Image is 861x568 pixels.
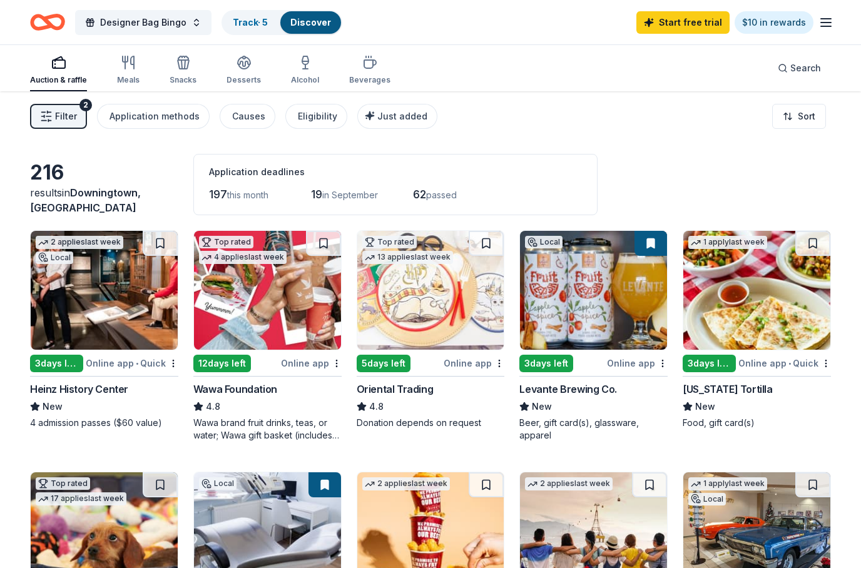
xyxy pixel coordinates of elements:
[798,109,815,124] span: Sort
[683,355,736,372] div: 3 days left
[193,230,342,442] a: Image for Wawa FoundationTop rated4 applieslast week12days leftOnline appWawa Foundation4.8Wawa b...
[75,10,211,35] button: Designer Bag Bingo
[193,355,251,372] div: 12 days left
[444,355,504,371] div: Online app
[281,355,342,371] div: Online app
[227,75,261,85] div: Desserts
[232,109,265,124] div: Causes
[519,382,616,397] div: Levante Brewing Co.
[683,382,772,397] div: [US_STATE] Tortilla
[209,188,227,201] span: 197
[688,477,767,490] div: 1 apply last week
[357,417,505,429] div: Donation depends on request
[55,109,77,124] span: Filter
[735,11,813,34] a: $10 in rewards
[519,355,573,372] div: 3 days left
[322,190,378,200] span: in September
[209,165,582,180] div: Application deadlines
[30,186,141,214] span: Downingtown, [GEOGRAPHIC_DATA]
[36,492,126,505] div: 17 applies last week
[772,104,826,129] button: Sort
[117,75,140,85] div: Meals
[683,231,830,350] img: Image for California Tortilla
[519,417,668,442] div: Beer, gift card(s), glassware, apparel
[413,188,426,201] span: 62
[768,56,831,81] button: Search
[298,109,337,124] div: Eligibility
[357,231,504,350] img: Image for Oriental Trading
[688,493,726,505] div: Local
[607,355,668,371] div: Online app
[97,104,210,129] button: Application methods
[233,17,268,28] a: Track· 5
[349,75,390,85] div: Beverages
[110,109,200,124] div: Application methods
[86,355,178,371] div: Online app Quick
[170,75,196,85] div: Snacks
[357,382,434,397] div: Oriental Trading
[170,50,196,91] button: Snacks
[100,15,186,30] span: Designer Bag Bingo
[519,230,668,442] a: Image for Levante Brewing Co.Local3days leftOnline appLevante Brewing Co.NewBeer, gift card(s), g...
[291,75,319,85] div: Alcohol
[362,251,453,264] div: 13 applies last week
[30,104,87,129] button: Filter2
[220,104,275,129] button: Causes
[36,236,123,249] div: 2 applies last week
[688,236,767,249] div: 1 apply last week
[290,17,331,28] a: Discover
[285,104,347,129] button: Eligibility
[194,231,341,350] img: Image for Wawa Foundation
[136,358,138,368] span: •
[738,355,831,371] div: Online app Quick
[357,230,505,429] a: Image for Oriental TradingTop rated13 applieslast week5days leftOnline appOriental Trading4.8Dona...
[30,8,65,37] a: Home
[117,50,140,91] button: Meals
[532,399,552,414] span: New
[30,230,178,429] a: Image for Heinz History Center2 applieslast weekLocal3days leftOnline app•QuickHeinz History Cent...
[788,358,791,368] span: •
[695,399,715,414] span: New
[311,188,322,201] span: 19
[43,399,63,414] span: New
[227,50,261,91] button: Desserts
[36,477,90,490] div: Top rated
[525,236,563,248] div: Local
[30,417,178,429] div: 4 admission passes ($60 value)
[357,104,437,129] button: Just added
[193,382,277,397] div: Wawa Foundation
[426,190,457,200] span: passed
[30,50,87,91] button: Auction & raffle
[227,190,268,200] span: this month
[36,251,73,264] div: Local
[525,477,613,490] div: 2 applies last week
[357,355,410,372] div: 5 days left
[222,10,342,35] button: Track· 5Discover
[683,230,831,429] a: Image for California Tortilla1 applylast week3days leftOnline app•Quick[US_STATE] TortillaNewFood...
[636,11,730,34] a: Start free trial
[377,111,427,121] span: Just added
[30,185,178,215] div: results
[30,160,178,185] div: 216
[362,477,450,490] div: 2 applies last week
[790,61,821,76] span: Search
[30,186,141,214] span: in
[30,355,83,372] div: 3 days left
[199,236,253,248] div: Top rated
[520,231,667,350] img: Image for Levante Brewing Co.
[79,99,92,111] div: 2
[199,477,237,490] div: Local
[683,417,831,429] div: Food, gift card(s)
[30,75,87,85] div: Auction & raffle
[349,50,390,91] button: Beverages
[291,50,319,91] button: Alcohol
[206,399,220,414] span: 4.8
[30,382,128,397] div: Heinz History Center
[369,399,384,414] span: 4.8
[31,231,178,350] img: Image for Heinz History Center
[193,417,342,442] div: Wawa brand fruit drinks, teas, or water; Wawa gift basket (includes Wawa products and coupons)
[199,251,287,264] div: 4 applies last week
[362,236,417,248] div: Top rated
